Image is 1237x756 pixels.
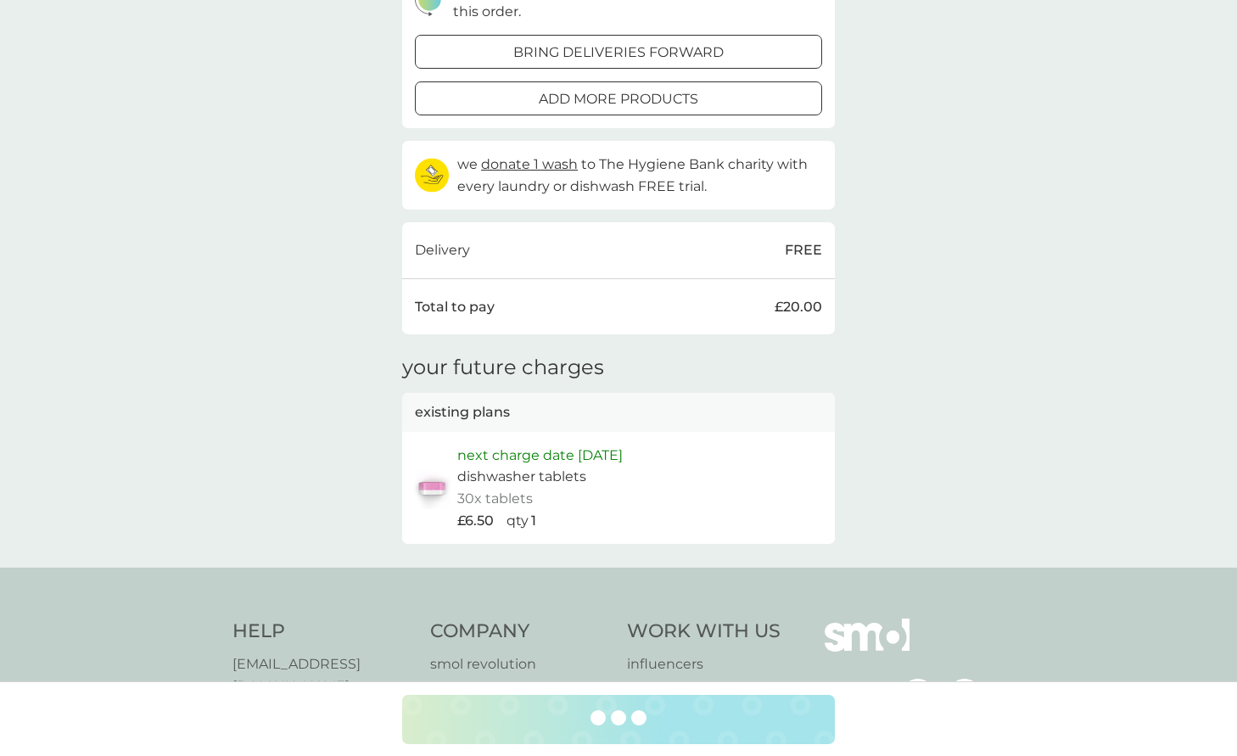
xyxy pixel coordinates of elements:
a: [EMAIL_ADDRESS][DOMAIN_NAME] [232,653,413,697]
h3: your future charges [402,356,604,380]
img: visit the smol Instagram page [901,679,935,713]
p: next charge date [DATE] [457,445,623,467]
img: visit the smol Facebook page [948,679,982,713]
p: 1 [531,510,536,532]
p: FREE [785,239,822,261]
h4: Company [430,619,611,645]
a: smol revolution [430,653,611,675]
p: add more products [539,88,698,110]
p: £20.00 [775,296,822,318]
h4: Help [232,619,413,645]
p: 30x tablets [457,488,533,510]
p: existing plans [415,401,510,423]
p: bring deliveries forward [513,42,724,64]
button: add more products [415,81,822,115]
span: donate 1 wash [481,156,578,172]
p: Total to pay [415,296,495,318]
p: Delivery [415,239,470,261]
p: qty [507,510,529,532]
img: smol [825,619,910,676]
a: influencers [627,653,781,675]
p: we to The Hygiene Bank charity with every laundry or dishwash FREE trial. [457,154,822,197]
h4: Work With Us [627,619,781,645]
button: bring deliveries forward [415,35,822,69]
p: £6.50 [457,510,494,532]
p: dishwasher tablets [457,466,586,488]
